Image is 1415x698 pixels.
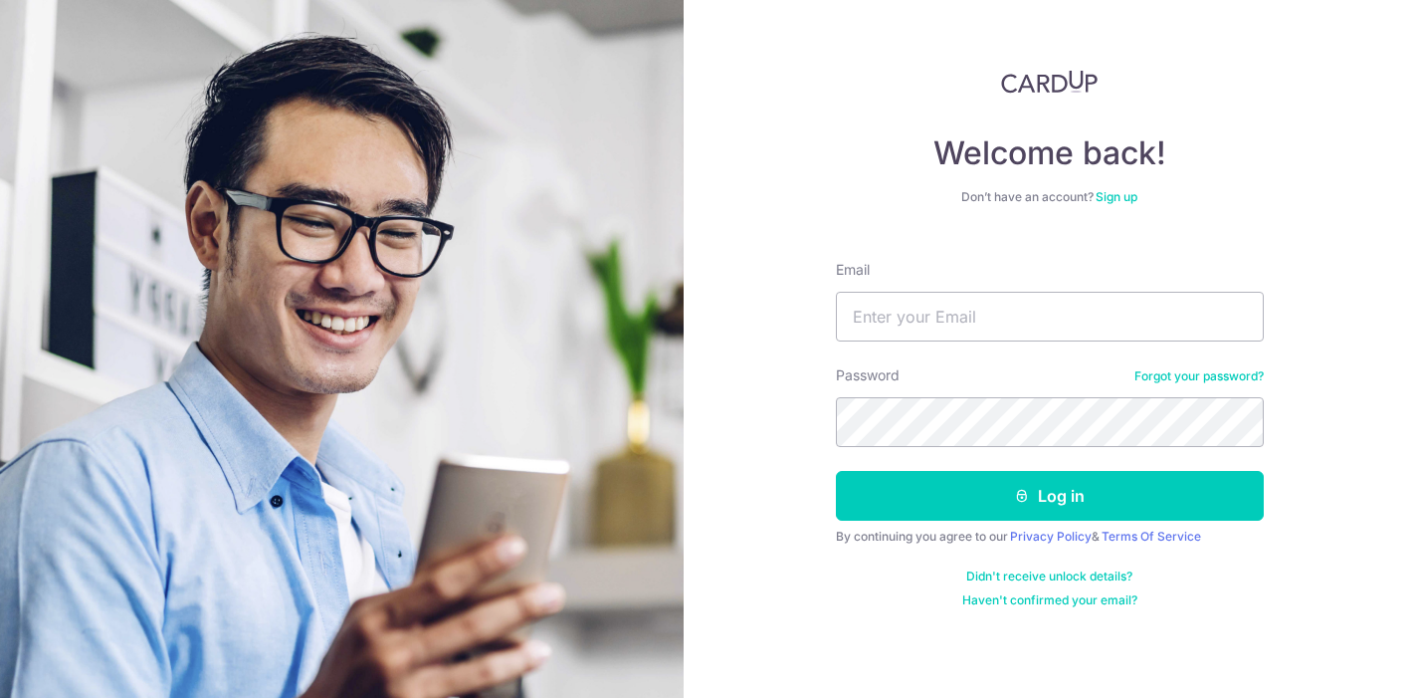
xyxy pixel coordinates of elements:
div: By continuing you agree to our & [836,529,1264,545]
img: CardUp Logo [1001,70,1099,94]
a: Privacy Policy [1010,529,1092,544]
a: Forgot your password? [1134,368,1264,384]
label: Email [836,260,870,280]
a: Terms Of Service [1102,529,1201,544]
a: Didn't receive unlock details? [966,569,1132,584]
a: Sign up [1096,189,1137,204]
div: Don’t have an account? [836,189,1264,205]
a: Haven't confirmed your email? [962,592,1137,608]
label: Password [836,365,900,385]
input: Enter your Email [836,292,1264,342]
button: Log in [836,471,1264,521]
h4: Welcome back! [836,133,1264,173]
